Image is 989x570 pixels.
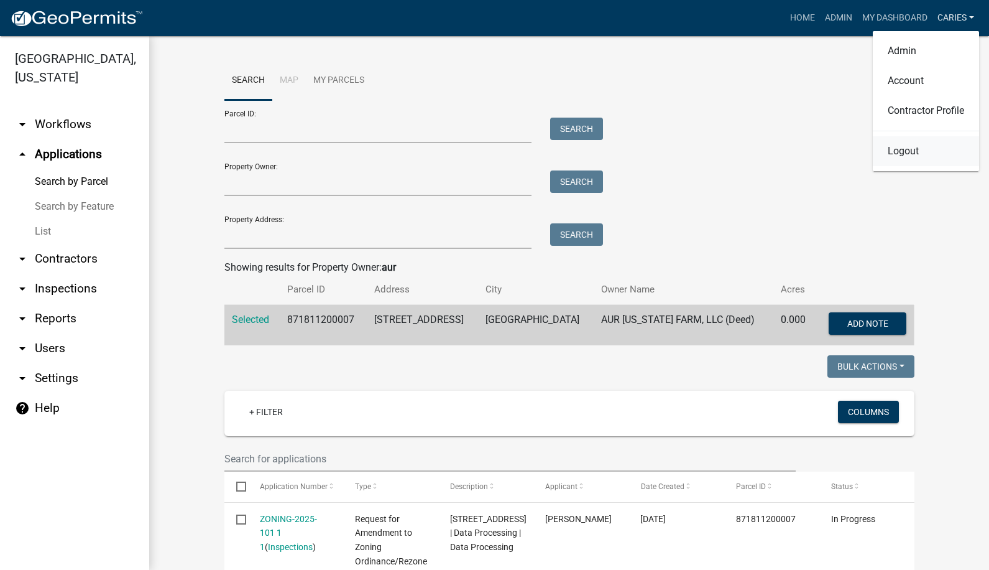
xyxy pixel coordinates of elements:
span: Type [355,482,371,491]
a: My Dashboard [857,6,932,30]
a: Logout [873,136,979,166]
a: Inspections [268,542,313,552]
datatable-header-cell: Applicant [533,472,628,502]
span: 871811200007 [736,514,796,524]
span: Request for Amendment to Zoning Ordinance/Rezone [355,514,427,566]
div: ( ) [260,512,331,554]
span: Parcel ID [736,482,766,491]
i: help [15,401,30,416]
th: Parcel ID [280,275,367,304]
a: My Parcels [306,61,372,101]
th: City [478,275,594,304]
a: CarieS [932,6,979,30]
i: arrow_drop_down [15,251,30,266]
strong: aur [382,261,396,273]
span: In Progress [831,514,875,524]
span: Add Note [847,319,888,329]
span: 15988 230TH ST | Data Processing | Data Processing [450,514,527,553]
i: arrow_drop_down [15,371,30,386]
div: CarieS [873,31,979,171]
span: Applicant [545,482,577,491]
button: Columns [838,401,899,423]
span: Description [450,482,488,491]
datatable-header-cell: Application Number [248,472,343,502]
button: Search [550,118,603,140]
span: 05/22/2025 [640,514,666,524]
div: Showing results for Property Owner: [224,260,914,275]
th: Acres [773,275,816,304]
td: [GEOGRAPHIC_DATA] [478,305,594,346]
datatable-header-cell: Date Created [628,472,724,502]
a: Selected [232,314,269,325]
td: 871811200007 [280,305,367,346]
a: ZONING-2025-101 1 1 [260,514,317,553]
span: Date Created [640,482,684,491]
span: Status [831,482,853,491]
button: Bulk Actions [827,355,914,378]
button: Search [550,223,603,246]
input: Search for applications [224,446,796,472]
td: AUR [US_STATE] FARM, LLC (Deed) [594,305,773,346]
th: Owner Name [594,275,773,304]
td: [STREET_ADDRESS] [367,305,478,346]
td: 0.000 [773,305,816,346]
a: + Filter [239,401,293,423]
button: Add Note [829,312,906,335]
i: arrow_drop_up [15,147,30,162]
a: Home [785,6,820,30]
button: Search [550,171,603,193]
datatable-header-cell: Parcel ID [724,472,819,502]
a: Admin [820,6,857,30]
a: Contractor Profile [873,96,979,126]
i: arrow_drop_down [15,341,30,356]
datatable-header-cell: Status [819,472,914,502]
i: arrow_drop_down [15,117,30,132]
a: Admin [873,36,979,66]
datatable-header-cell: Type [343,472,438,502]
th: Address [367,275,478,304]
datatable-header-cell: Select [224,472,248,502]
i: arrow_drop_down [15,281,30,296]
a: Search [224,61,272,101]
datatable-header-cell: Description [438,472,533,502]
span: JOHNPAUL BARIC [545,514,612,524]
i: arrow_drop_down [15,311,30,326]
span: Application Number [260,482,328,491]
a: Account [873,66,979,96]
